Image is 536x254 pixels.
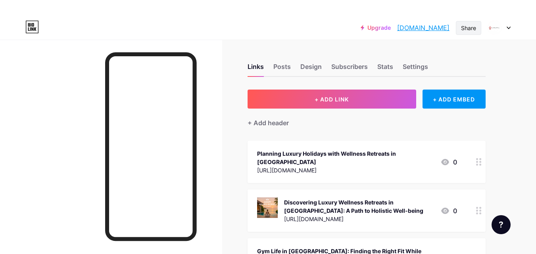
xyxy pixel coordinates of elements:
div: Planning Luxury Holidays with Wellness Retreats in [GEOGRAPHIC_DATA] [257,149,434,166]
div: + Add header [248,118,289,128]
div: Stats [377,62,393,76]
div: Discovering Luxury Wellness Retreats in [GEOGRAPHIC_DATA]: A Path to Holistic Well-being [284,198,434,215]
img: Discovering Luxury Wellness Retreats in Phuket: A Path to Holistic Well-being [257,197,278,218]
div: [URL][DOMAIN_NAME] [257,166,434,174]
img: eliteatoll [487,20,502,35]
div: Design [300,62,322,76]
span: + ADD LINK [315,96,349,103]
div: Settings [403,62,428,76]
div: 0 [440,206,457,216]
div: + ADD EMBED [423,90,486,109]
div: Share [461,24,476,32]
button: + ADD LINK [248,90,416,109]
div: [URL][DOMAIN_NAME] [284,215,434,223]
a: Upgrade [361,25,391,31]
div: Links [248,62,264,76]
div: 0 [440,157,457,167]
a: [DOMAIN_NAME] [397,23,450,32]
div: Posts [273,62,291,76]
div: Subscribers [331,62,368,76]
